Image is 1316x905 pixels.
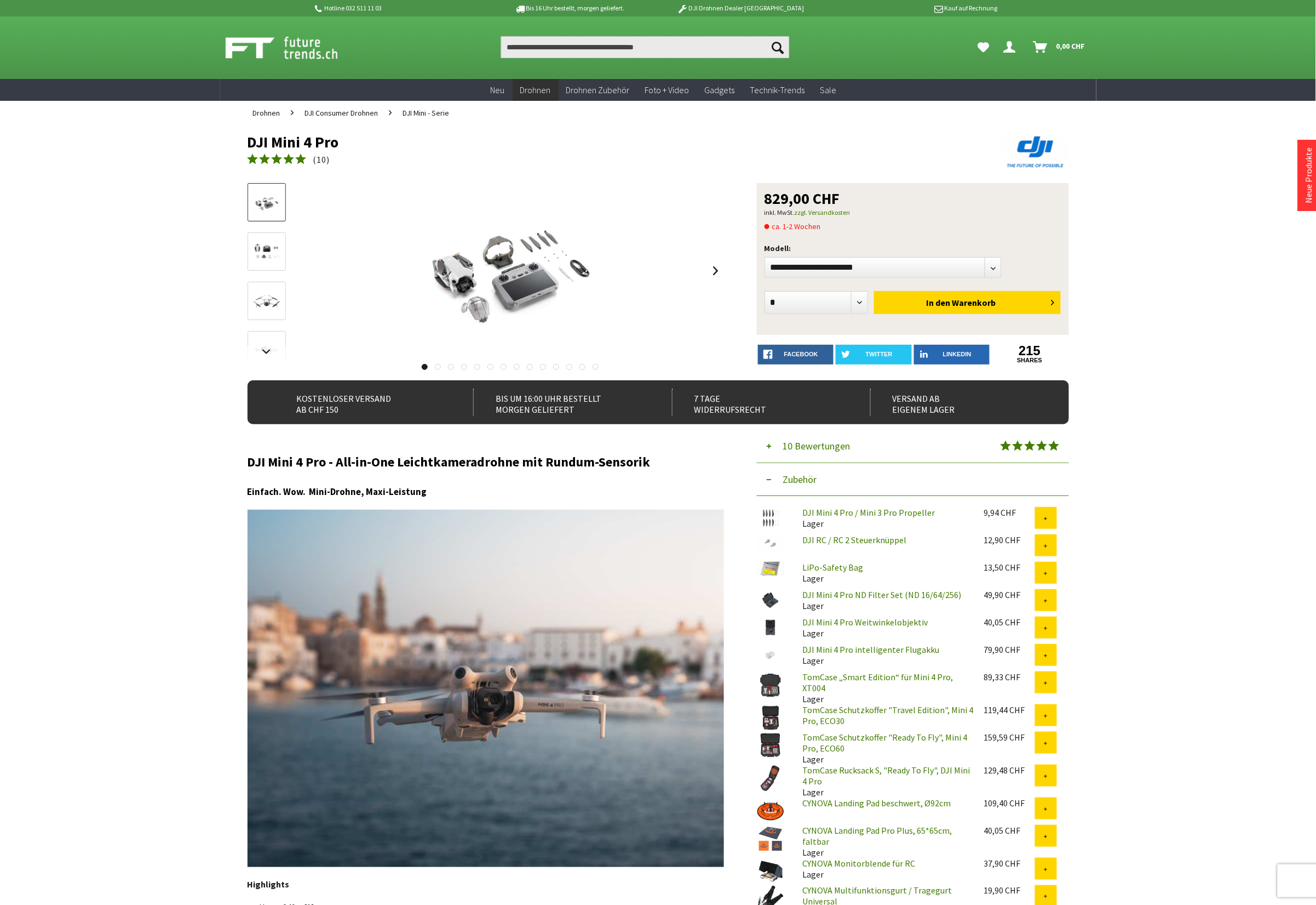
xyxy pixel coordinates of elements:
h1: DJI Mini 4 Pro [248,134,905,150]
a: Drohnen Zubehör [559,79,637,101]
a: facebook [758,345,834,365]
img: DJI Mini 4 Pro Weitwinkelobjektiv [757,617,784,639]
div: 49,90 CHF [984,589,1035,600]
img: DJI Mini 4 Pro ND Filter Set (ND 16/64/256) [757,589,784,611]
span: Drohnen [520,84,551,95]
a: Hi, Serdar - Dein Konto [999,36,1025,58]
a: zzgl. Versandkosten [795,208,850,217]
img: DJI [1003,134,1069,170]
div: 109,40 CHF [984,798,1035,809]
a: LiPo-Safety Bag [803,562,864,573]
img: Shop Futuretrends - zur Startseite wechseln [226,34,362,61]
span: 829,00 CHF [765,191,840,206]
a: DJI Mini 4 Pro Weitwinkelobjektiv [803,617,928,628]
a: DJI Mini 4 Pro / Mini 3 Pro Propeller [803,507,935,518]
span: 10 [317,154,327,165]
img: DJI Mini 4 Pro intelligenter Flugakku [757,644,784,666]
div: 7 Tage Widerrufsrecht [672,389,847,416]
a: (10) [248,153,330,167]
img: TomCase Schutzkoffer [757,704,784,732]
span: Neu [491,84,505,95]
img: DJI RC / RC 2 Steuerknüppel [757,534,784,553]
div: Versand ab eigenem Lager [870,389,1045,416]
strong: Highlights [248,879,290,890]
p: DJI Drohnen Dealer [GEOGRAPHIC_DATA] [655,2,826,15]
a: Foto + Video [637,79,697,101]
a: Drohnen [513,79,559,101]
p: inkl. MwSt. [765,206,1061,219]
a: DJI Consumer Drohnen [300,101,384,125]
div: Lager [794,765,975,798]
img: CYNOVA Landing Pad Pro Plus, 65*65cm, faltbar [757,825,784,852]
img: DJI Mini 4 Pro / Mini 3 Pro Propeller [757,507,784,529]
img: CYNOVA Monitorblende für RC [757,858,784,885]
div: Kostenloser Versand ab CHF 150 [275,389,450,416]
button: Suchen [766,36,789,58]
span: LinkedIn [943,351,972,357]
span: Drohnen [253,108,280,118]
p: Bis 16 Uhr bestellt, morgen geliefert. [484,2,655,15]
span: facebook [784,351,818,357]
a: Warenkorb [1029,36,1091,58]
a: Sale [813,79,844,101]
span: DJI Mini - Serie [403,108,450,118]
span: Sale [820,84,837,95]
span: Drohnen Zubehör [566,84,630,95]
span: Gadgets [705,84,735,95]
span: 0,00 CHF [1056,37,1085,55]
div: 119,44 CHF [984,704,1035,715]
a: Gadgets [697,79,743,101]
a: LinkedIn [914,345,990,365]
div: Lager [794,507,975,529]
div: 13,50 CHF [984,562,1035,573]
a: Neue Produkte [1303,147,1314,203]
div: 40,05 CHF [984,825,1035,836]
div: Lager [794,617,975,639]
div: 9,94 CHF [984,507,1035,518]
div: Lager [794,589,975,611]
span: ( ) [313,154,330,165]
a: Neu [483,79,513,101]
a: TomCase Rucksack S, "Ready To Fly", DJI Mini 4 Pro [803,765,970,787]
span: Warenkorb [952,297,996,308]
a: Meine Favoriten [973,36,995,58]
div: Lager [794,825,975,858]
img: 1wUgz7hpza0tit [248,510,724,867]
a: twitter [836,345,912,365]
img: TomCase Schutzkoffer [757,732,784,759]
button: 10 Bewertungen [757,430,1069,463]
div: Lager [794,562,975,584]
div: 19,90 CHF [984,885,1035,896]
img: LiPo-Safety Bag [757,562,784,576]
span: twitter [866,351,893,357]
div: 40,05 CHF [984,617,1035,628]
a: CYNOVA Monitorblende für RC [803,858,916,869]
a: TomCase Schutzkoffer "Travel Edition", Mini 4 Pro, ECO30 [803,704,974,726]
span: Technik-Trends [750,84,805,95]
div: 12,90 CHF [984,534,1035,545]
div: 89,33 CHF [984,671,1035,682]
span: Foto + Video [645,84,689,95]
a: DJI Mini - Serie [398,101,455,125]
div: 159,59 CHF [984,732,1035,743]
span: DJI Consumer Drohnen [305,108,378,118]
div: Bis um 16:00 Uhr bestellt Morgen geliefert [473,389,648,416]
img: Vorschau: DJI Mini 4 Pro [251,190,283,215]
p: Modell: [765,242,1061,255]
img: CYNOVA Landing Pad beschwert, Ø92cm [757,798,784,825]
div: Lager [794,644,975,666]
input: Produkt, Marke, Kategorie, EAN, Artikelnummer… [501,36,789,58]
a: 215 [992,345,1068,357]
a: TomCase „Smart Edition“ für Mini 4 Pro, XT004 [803,671,953,693]
span: In den [926,297,950,308]
h2: DJI Mini 4 Pro - All-in-One Leichtkameradrohne mit Rundum-Sensorik [248,455,724,469]
div: 129,48 CHF [984,765,1035,776]
h3: Einfach. Wow. Mini-Drohne, Maxi-Leistung [248,485,724,499]
img: TomCase „Smart Edition“ für Mini 4 Pro, XT004 [757,671,784,699]
button: In den Warenkorb [874,291,1061,314]
div: 37,90 CHF [984,858,1035,869]
a: DJI RC / RC 2 Steuerknüppel [803,534,907,545]
a: Drohnen [248,101,286,125]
